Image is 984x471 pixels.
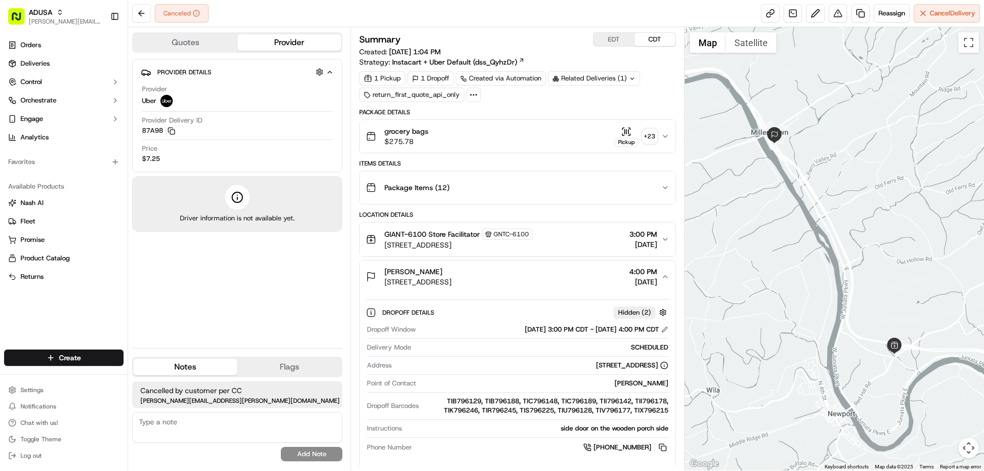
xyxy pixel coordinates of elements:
button: Provider [237,34,341,51]
span: Package Items ( 12 ) [384,182,449,193]
span: Log out [20,452,42,460]
button: Notifications [4,399,124,414]
span: Created: [359,47,441,57]
span: Driver information is not available yet. [180,214,295,223]
button: [PERSON_NAME][EMAIL_ADDRESS][PERSON_NAME][DOMAIN_NAME] [29,17,102,26]
span: GIANT-6100 Store Facilitator [384,229,480,239]
button: Pickup+23 [614,127,657,147]
button: Toggle fullscreen view [958,32,979,53]
button: Show satellite imagery [726,32,776,53]
a: Report a map error [940,464,981,469]
button: Chat with us! [4,416,124,430]
div: Available Products [4,178,124,195]
div: Created via Automation [456,71,546,86]
button: Fleet [4,213,124,230]
span: Address [367,361,392,370]
span: Cancel Delivery [930,9,975,18]
div: [DATE] 3:00 PM CDT - [DATE] 4:00 PM CDT [525,325,668,334]
span: Toggle Theme [20,435,61,443]
button: EDT [593,33,634,46]
div: Related Deliveries (1) [548,71,640,86]
span: [STREET_ADDRESS] [384,277,452,287]
a: Product Catalog [8,254,119,263]
span: Orchestrate [20,96,56,105]
button: Map camera controls [958,438,979,458]
button: Product Catalog [4,250,124,267]
button: CancelDelivery [914,4,980,23]
a: Terms (opens in new tab) [919,464,934,469]
button: GIANT-6100 Store FacilitatorGNTC-6100[STREET_ADDRESS]3:00 PM[DATE] [360,222,675,256]
div: [PERSON_NAME] [420,379,668,388]
button: Keyboard shortcuts [825,463,869,470]
div: SCHEDULED [415,343,668,352]
button: ADUSA [29,7,52,17]
button: grocery bags$275.78Pickup+23 [360,120,675,153]
span: Hidden ( 2 ) [618,308,651,317]
span: Provider Details [157,68,211,76]
span: [DATE] [629,239,657,250]
span: Phone Number [367,443,412,452]
span: grocery bags [384,126,428,136]
a: Deliveries [4,55,124,72]
button: Nash AI [4,195,124,211]
button: 87A98 [142,126,175,135]
a: Returns [8,272,119,281]
span: Returns [20,272,44,281]
h3: Summary [359,35,401,44]
span: Nash AI [20,198,44,208]
button: Orchestrate [4,92,124,109]
span: 4:00 PM [629,267,657,277]
button: Package Items (12) [360,171,675,204]
a: Instacart + Uber Default (dss_QyhzDr) [392,57,525,67]
a: Nash AI [8,198,119,208]
button: Provider Details [141,64,334,80]
span: Settings [20,386,44,394]
span: [PHONE_NUMBER] [593,443,651,452]
span: Engage [20,114,43,124]
button: Reassign [874,4,910,23]
span: Notifications [20,402,56,411]
span: Product Catalog [20,254,70,263]
div: + 23 [643,129,657,144]
div: 1 Dropoff [407,71,454,86]
span: [PERSON_NAME][EMAIL_ADDRESS][PERSON_NAME][DOMAIN_NAME] [140,398,340,404]
span: Provider Delivery ID [142,116,202,125]
span: Deliveries [20,59,50,68]
div: TIB796129, TIB796188, TIC796148, TIC796189, TII796142, TII796178, TIK796246, TIR796245, TIS796225... [423,397,668,415]
span: 3:00 PM [629,229,657,239]
button: ADUSA[PERSON_NAME][EMAIL_ADDRESS][PERSON_NAME][DOMAIN_NAME] [4,4,106,29]
button: Hidden (2) [613,306,669,319]
button: Create [4,350,124,366]
img: profile_uber_ahold_partner.png [160,95,173,107]
span: Dropoff Window [367,325,416,334]
span: Create [59,353,81,363]
span: Orders [20,40,41,50]
button: Settings [4,383,124,397]
div: return_first_quote_api_only [359,88,464,102]
div: Package Details [359,108,675,116]
a: [PHONE_NUMBER] [583,442,668,453]
div: 1 Pickup [359,71,405,86]
div: Canceled [155,4,209,23]
span: Dropoff Details [382,309,436,317]
button: Toggle Theme [4,432,124,446]
div: Items Details [359,159,675,168]
img: Google [687,457,721,470]
div: side door on the wooden porch side [406,424,668,433]
a: Promise [8,235,119,244]
span: Instacart + Uber Default (dss_QyhzDr) [392,57,517,67]
span: Delivery Mode [367,343,411,352]
button: Flags [237,359,341,375]
span: Point of Contact [367,379,416,388]
button: Quotes [133,34,237,51]
button: Log out [4,448,124,463]
span: Reassign [878,9,905,18]
button: [PERSON_NAME][STREET_ADDRESS]4:00 PM[DATE] [360,260,675,293]
button: Returns [4,269,124,285]
div: Location Details [359,211,675,219]
button: Pickup [614,127,639,147]
span: $7.25 [142,154,160,163]
button: Promise [4,232,124,248]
